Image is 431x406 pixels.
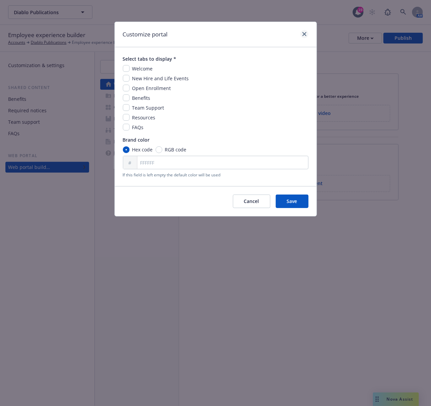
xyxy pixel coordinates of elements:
[156,146,162,153] input: RGB code
[276,195,308,208] button: Save
[123,55,308,62] span: Select tabs to display *
[123,172,308,178] span: If this field is left empty the default color will be used
[132,124,144,130] span: FAQs
[129,159,132,166] span: #
[165,146,187,153] span: RGB code
[123,30,168,39] h1: Customize portal
[132,114,156,121] span: Resources
[132,105,164,111] span: Team Support
[300,30,308,38] a: close
[132,95,151,101] span: Benefits
[123,146,130,153] input: Hex code
[287,198,297,204] span: Save
[132,75,189,82] span: New Hire and Life Events
[244,198,259,204] span: Cancel
[123,136,308,143] span: Brand color
[233,195,270,208] button: Cancel
[123,156,308,169] input: FFFFFF
[132,85,171,91] span: Open Enrollment
[132,65,153,72] span: Welcome
[132,146,153,153] span: Hex code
